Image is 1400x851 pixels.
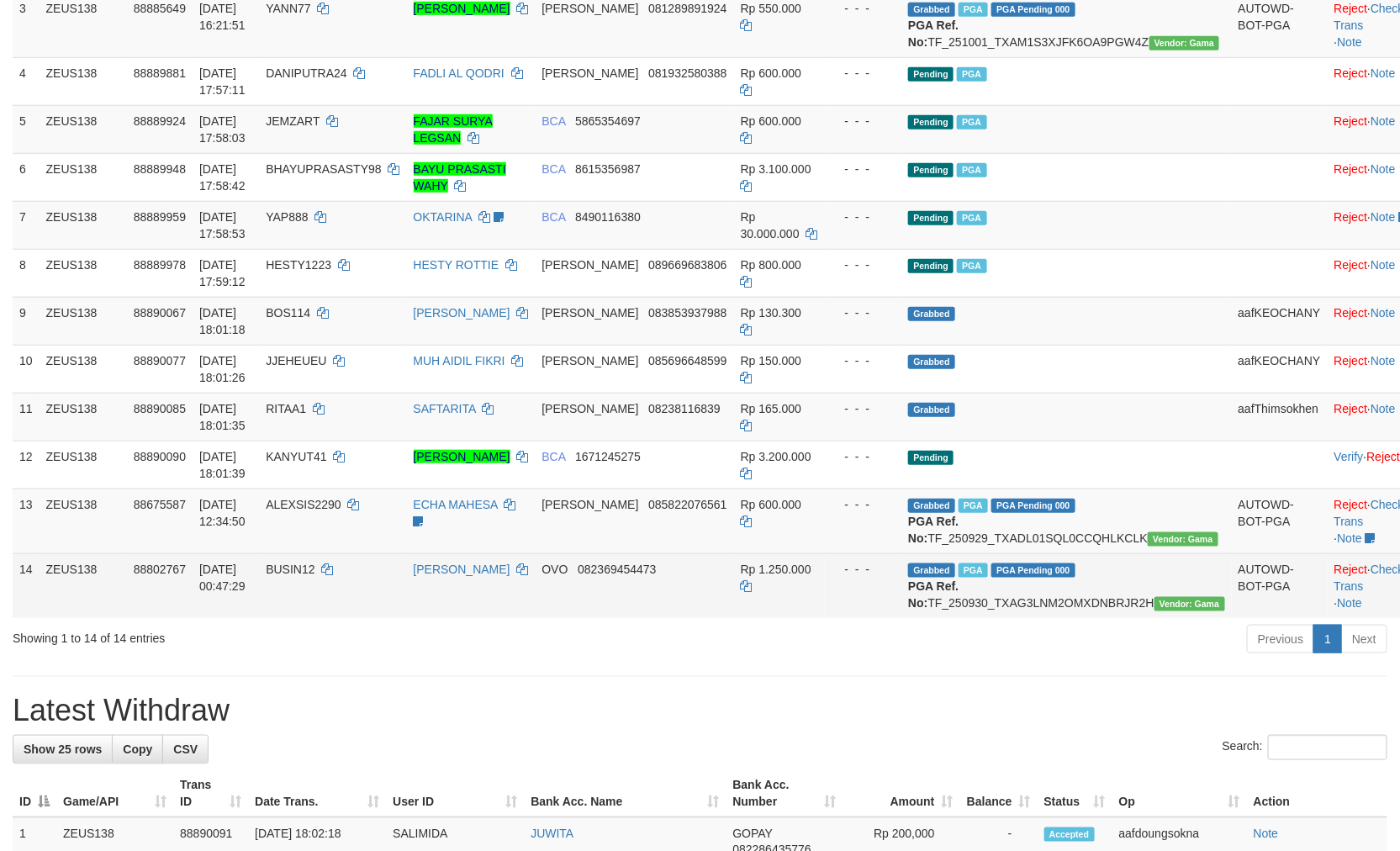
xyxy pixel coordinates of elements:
[542,498,638,511] span: [PERSON_NAME]
[832,256,895,273] div: - - -
[1334,162,1368,176] a: Reject
[13,441,40,489] td: 12
[542,114,565,128] span: BCA
[13,345,40,393] td: 10
[1038,769,1112,817] th: Status: activate to sort column ascending
[648,402,721,415] span: Copy 08238116839 to clipboard
[741,162,811,176] span: Rp 3.100.000
[741,306,801,320] span: Rp 130.300
[414,450,510,463] a: [PERSON_NAME]
[542,450,565,463] span: BCA
[199,498,246,528] span: [DATE] 12:34:50
[524,769,726,817] th: Bank Acc. Name: activate to sort column ascending
[13,201,40,249] td: 7
[1232,345,1328,393] td: aafKEOCHANY
[832,561,895,578] div: - - -
[908,579,959,610] b: PGA Ref. No:
[1232,393,1328,441] td: aafThimsokhen
[648,66,726,80] span: Copy 081932580388 to clipboard
[13,57,40,105] td: 4
[1338,35,1363,49] a: Note
[741,66,801,80] span: Rp 600.000
[40,441,127,489] td: ZEUS138
[1371,66,1396,80] a: Note
[13,735,113,764] a: Show 25 rows
[134,114,186,128] span: 88889924
[908,259,954,273] span: Pending
[13,297,40,345] td: 9
[13,393,40,441] td: 11
[266,66,346,80] span: DANIPUTRA24
[908,67,954,82] span: Pending
[908,115,954,129] span: Pending
[542,66,638,80] span: [PERSON_NAME]
[266,162,381,176] span: BHAYUPRASASTY98
[1371,210,1396,224] a: Note
[542,258,638,272] span: [PERSON_NAME]
[957,115,986,129] span: Marked by aafnoeunsreypich
[1148,532,1218,547] span: Vendor URL: https://trx31.1velocity.biz
[741,498,801,511] span: Rp 600.000
[162,735,209,764] a: CSV
[134,258,186,272] span: 88889978
[832,352,895,369] div: - - -
[414,354,505,367] a: MUH AIDIL FIKRI
[414,563,510,576] a: [PERSON_NAME]
[13,105,40,153] td: 5
[414,258,499,272] a: HESTY ROTTIE
[266,114,320,128] span: JEMZART
[908,563,955,578] span: Grabbed
[908,499,955,513] span: Grabbed
[173,743,198,756] span: CSV
[991,3,1075,17] span: PGA Pending
[134,66,186,80] span: 88889881
[266,563,314,576] span: BUSIN12
[578,563,656,576] span: Copy 082369454473 to clipboard
[56,769,173,817] th: Game/API: activate to sort column ascending
[1232,553,1328,618] td: AUTOWD-BOT-PGA
[134,2,186,15] span: 88885649
[199,402,246,432] span: [DATE] 18:01:35
[542,2,638,15] span: [PERSON_NAME]
[843,769,960,817] th: Amount: activate to sort column ascending
[199,258,246,288] span: [DATE] 17:59:12
[1334,210,1368,224] a: Reject
[991,499,1075,513] span: PGA Pending
[648,258,726,272] span: Copy 089669683806 to clipboard
[199,162,246,193] span: [DATE] 17:58:42
[134,498,186,511] span: 88675587
[199,114,246,145] span: [DATE] 17:58:03
[40,57,127,105] td: ZEUS138
[414,306,510,320] a: [PERSON_NAME]
[832,113,895,129] div: - - -
[1044,827,1095,842] span: Accepted
[959,3,988,17] span: Marked by aafanarl
[959,499,988,513] span: Marked by aafpengsreynich
[991,563,1075,578] span: PGA Pending
[266,210,308,224] span: YAP888
[832,161,895,177] div: - - -
[1254,827,1279,840] a: Note
[732,827,772,840] span: GOPAY
[960,769,1038,817] th: Balance: activate to sort column ascending
[13,249,40,297] td: 8
[1371,306,1396,320] a: Note
[1338,596,1363,610] a: Note
[13,769,56,817] th: ID: activate to sort column descending
[542,162,565,176] span: BCA
[542,306,638,320] span: [PERSON_NAME]
[199,66,246,97] span: [DATE] 17:57:11
[1334,258,1368,272] a: Reject
[1371,354,1396,367] a: Note
[1247,769,1387,817] th: Action
[1334,66,1368,80] a: Reject
[40,297,127,345] td: ZEUS138
[957,163,986,177] span: Marked by aafnoeunsreypich
[575,114,641,128] span: Copy 5865354697 to clipboard
[1232,297,1328,345] td: aafKEOCHANY
[648,354,726,367] span: Copy 085696648599 to clipboard
[1334,450,1364,463] a: Verify
[414,162,506,193] a: BAYU PRASASTI WAHY
[832,496,895,513] div: - - -
[112,735,163,764] a: Copy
